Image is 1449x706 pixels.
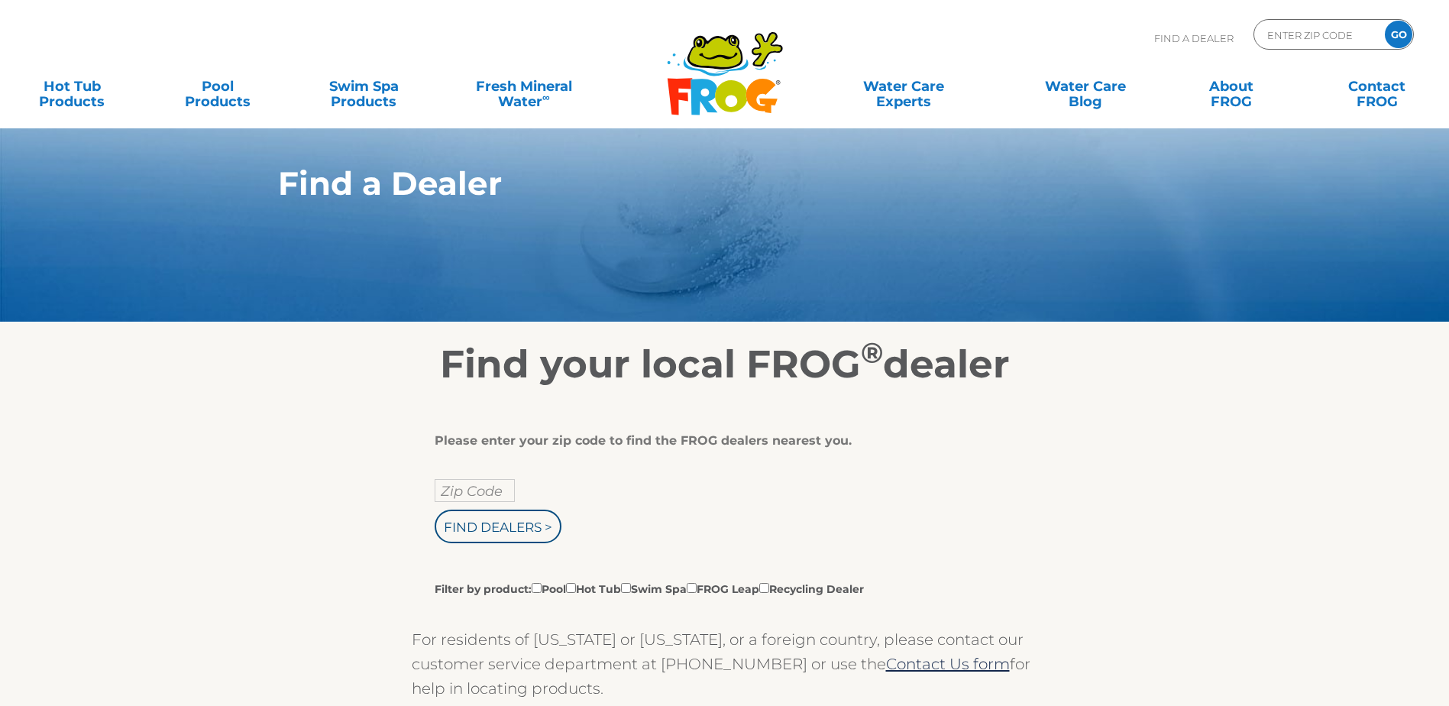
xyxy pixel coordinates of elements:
sup: ® [861,335,883,370]
p: For residents of [US_STATE] or [US_STATE], or a foreign country, please contact our customer serv... [412,627,1038,701]
input: Filter by product:PoolHot TubSwim SpaFROG LeapRecycling Dealer [566,583,576,593]
a: Swim SpaProducts [307,71,421,102]
input: Filter by product:PoolHot TubSwim SpaFROG LeapRecycling Dealer [687,583,697,593]
a: Water CareExperts [812,71,996,102]
input: Find Dealers > [435,510,561,543]
input: Filter by product:PoolHot TubSwim SpaFROG LeapRecycling Dealer [621,583,631,593]
label: Filter by product: Pool Hot Tub Swim Spa FROG Leap Recycling Dealer [435,580,864,597]
a: PoolProducts [161,71,275,102]
h2: Find your local FROG dealer [255,342,1195,387]
p: Find A Dealer [1154,19,1234,57]
a: Contact Us form [886,655,1010,673]
a: Hot TubProducts [15,71,129,102]
input: GO [1385,21,1412,48]
a: AboutFROG [1174,71,1288,102]
input: Filter by product:PoolHot TubSwim SpaFROG LeapRecycling Dealer [532,583,542,593]
div: Please enter your zip code to find the FROG dealers nearest you. [435,433,1004,449]
a: Water CareBlog [1028,71,1142,102]
h1: Find a Dealer [278,165,1101,202]
sup: ∞ [542,91,550,103]
a: ContactFROG [1320,71,1434,102]
input: Zip Code Form [1266,24,1369,46]
input: Filter by product:PoolHot TubSwim SpaFROG LeapRecycling Dealer [759,583,769,593]
a: Fresh MineralWater∞ [453,71,595,102]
